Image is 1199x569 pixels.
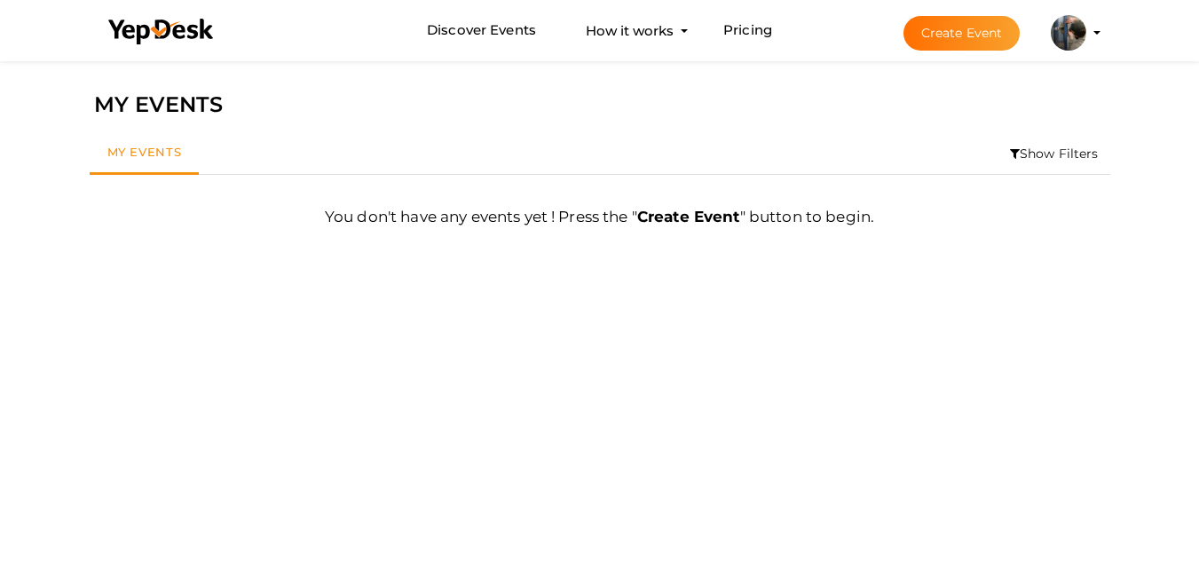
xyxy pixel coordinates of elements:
img: AOLWECJ6_small.jpeg [1051,15,1086,51]
a: Discover Events [427,14,536,47]
button: Create Event [903,16,1021,51]
li: Show Filters [998,133,1110,174]
a: My Events [90,133,200,175]
div: MY EVENTS [94,88,1106,122]
a: Pricing [723,14,772,47]
b: Create Event [637,208,740,225]
label: You don't have any events yet ! Press the " " button to begin. [325,206,874,241]
span: My Events [107,145,182,159]
button: How it works [580,14,679,47]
